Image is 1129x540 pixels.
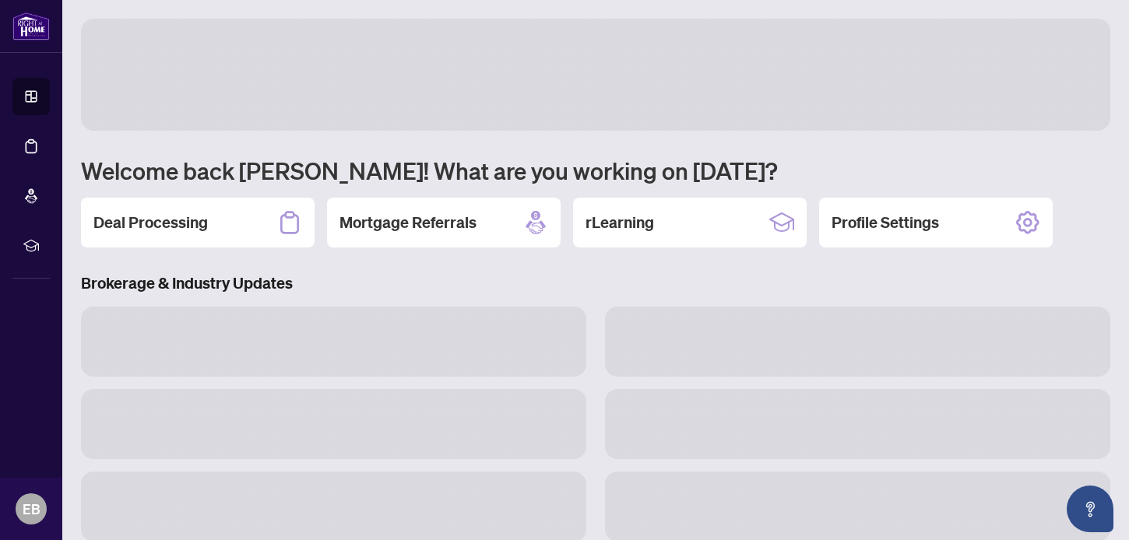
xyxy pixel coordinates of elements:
button: Open asap [1067,486,1113,532]
h2: Profile Settings [832,212,939,233]
h2: Deal Processing [93,212,208,233]
h2: Mortgage Referrals [339,212,477,233]
h1: Welcome back [PERSON_NAME]! What are you working on [DATE]? [81,156,1110,185]
span: EB [23,498,40,520]
h2: rLearning [586,212,654,233]
img: logo [12,12,50,40]
h3: Brokerage & Industry Updates [81,272,1110,294]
